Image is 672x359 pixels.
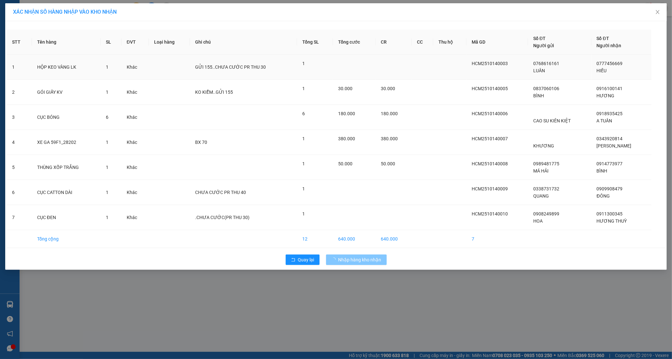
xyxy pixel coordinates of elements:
td: THÙNG XỐP TRẮNG [32,155,101,180]
span: HƯƠNG [597,93,615,98]
th: Mã GD [466,30,528,55]
span: 30.000 [381,86,395,91]
span: 6 [302,111,305,116]
span: 1 [302,61,305,66]
span: 0916100141 [597,86,623,91]
span: 380.000 [381,136,398,141]
span: A TUÂN [597,118,612,123]
td: 4 [7,130,32,155]
span: GỬI 155..CHƯA CƯỚC PR THU 30 [195,64,266,70]
span: rollback [291,257,295,263]
span: Người nhận [597,43,622,48]
td: 2 [7,80,32,105]
span: 0911300345 [597,211,623,216]
span: Số ĐT [597,36,609,41]
span: 50.000 [381,161,395,166]
span: Người gửi [533,43,554,48]
td: Khác [122,180,149,205]
span: QUANG [533,193,549,199]
span: 1 [106,90,108,95]
td: 640.000 [333,230,376,248]
span: HCM2510140010 [472,211,508,216]
span: 1 [106,64,108,70]
span: HCM2510140006 [472,111,508,116]
span: 180.000 [381,111,398,116]
td: 5 [7,155,32,180]
span: Nhập hàng kho nhận [338,256,381,263]
th: Thu hộ [433,30,466,55]
span: 1 [106,165,108,170]
span: 0918935425 [597,111,623,116]
td: Khác [122,130,149,155]
th: Tên hàng [32,30,101,55]
th: SL [101,30,121,55]
th: STT [7,30,32,55]
span: 1 [302,186,305,191]
td: Khác [122,80,149,105]
span: 0908249899 [533,211,559,216]
th: CR [376,30,412,55]
span: HCM2510140005 [472,86,508,91]
span: 0343920814 [597,136,623,141]
span: KO KIỂM..GỬI 155 [195,90,233,95]
span: HCM2510140009 [472,186,508,191]
button: Close [649,3,667,21]
span: loading [331,257,338,262]
td: 7 [7,205,32,230]
span: HCM2510140008 [472,161,508,166]
td: HỘP KEO VÀNG LK [32,55,101,80]
span: BX 70 [195,140,207,145]
td: CỤC BÓNG [32,105,101,130]
button: rollbackQuay lại [286,255,320,265]
span: LUÂN [533,68,545,73]
span: 50.000 [338,161,352,166]
span: 0914773977 [597,161,623,166]
td: 6 [7,180,32,205]
span: BÌNH [533,93,544,98]
span: ĐÔNG [597,193,610,199]
span: CAO SU KIÊN KIỆT [533,118,571,123]
span: 1 [302,136,305,141]
th: Tổng cước [333,30,376,55]
span: 0777456669 [597,61,623,66]
span: KHƯƠNG [533,143,554,148]
span: MÁ HẢI [533,168,549,173]
span: .CHƯA CƯỚC(PR THU 30) [195,215,250,220]
th: CC [412,30,433,55]
span: HƯƠNG THUỲ [597,218,627,224]
span: HCM2510140007 [472,136,508,141]
td: Khác [122,155,149,180]
span: close [655,9,660,15]
th: Tổng SL [297,30,333,55]
td: GÓI GIẤY KV [32,80,101,105]
td: 1 [7,55,32,80]
span: 0909908479 [597,186,623,191]
span: [PERSON_NAME] [597,143,632,148]
th: Loại hàng [149,30,190,55]
td: Khác [122,105,149,130]
span: 1 [302,161,305,166]
span: CHƯA CƯỚC PR THU 40 [195,190,246,195]
span: HOA [533,218,543,224]
span: 0989481775 [533,161,559,166]
td: CỤC ĐEN [32,205,101,230]
td: 12 [297,230,333,248]
span: XÁC NHẬN SỐ HÀNG NHẬP VÀO KHO NHẬN [13,9,117,15]
td: 7 [466,230,528,248]
span: 30.000 [338,86,352,91]
span: 1 [106,215,108,220]
span: 1 [302,86,305,91]
td: Tổng cộng [32,230,101,248]
span: Quay lại [298,256,314,263]
span: 1 [106,190,108,195]
span: 1 [106,140,108,145]
span: BÌNH [597,168,608,173]
span: 0338731732 [533,186,559,191]
button: Nhập hàng kho nhận [326,255,387,265]
span: HCM2510140003 [472,61,508,66]
td: 640.000 [376,230,412,248]
td: Khác [122,205,149,230]
th: Ghi chú [190,30,297,55]
span: 0768616161 [533,61,559,66]
span: 180.000 [338,111,355,116]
